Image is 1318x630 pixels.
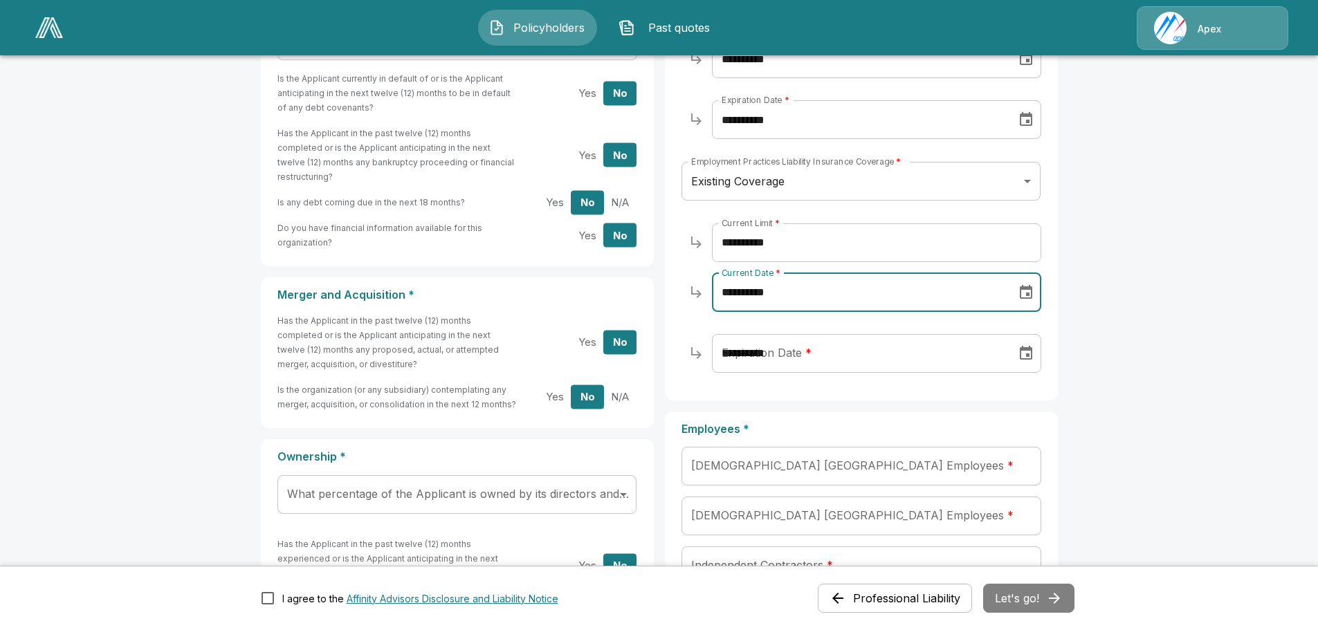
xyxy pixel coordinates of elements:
[277,195,465,210] h6: Is any debt coming due in the next 18 months?
[722,94,789,106] label: Expiration Date
[277,313,518,371] h6: Has the Applicant in the past twelve (12) months completed or is the Applicant anticipating in th...
[282,591,558,606] div: I agree to the
[619,19,635,36] img: Past quotes Icon
[571,553,604,577] button: Yes
[538,190,571,214] button: Yes
[571,223,604,248] button: Yes
[277,537,518,595] h6: Has the Applicant in the past twelve (12) months experienced or is the Applicant anticipating in ...
[571,385,604,409] button: No
[1012,106,1040,133] button: Choose date, selected date is Oct 1, 2025
[603,223,637,248] button: No
[1012,45,1040,73] button: Choose date, selected date is Oct 1, 2025
[608,10,727,46] button: Past quotes IconPast quotes
[722,267,780,279] label: Current Date
[277,382,518,411] h6: Is the organization (or any subsidiary) contemplating any merger, acquisition, or consolidation i...
[347,591,558,606] button: I agree to the
[511,19,587,36] span: Policyholders
[681,423,1041,436] p: Employees *
[488,19,505,36] img: Policyholders Icon
[603,190,637,214] button: N/A
[603,385,637,409] button: N/A
[603,553,637,577] button: No
[277,126,518,184] h6: Has the Applicant in the past twelve (12) months completed or is the Applicant anticipating in th...
[571,330,604,354] button: Yes
[277,71,518,115] h6: Is the Applicant currently in default of or is the Applicant anticipating in the next twelve (12)...
[277,450,637,463] p: Ownership *
[1012,279,1040,306] button: Choose date, selected date is Oct 1, 2025
[277,288,637,302] p: Merger and Acquisition *
[478,10,597,46] button: Policyholders IconPolicyholders
[571,143,604,167] button: Yes
[571,81,604,105] button: Yes
[35,17,63,38] img: AA Logo
[603,81,637,105] button: No
[1012,340,1040,367] button: Choose date
[681,162,1040,201] div: Existing Coverage
[641,19,717,36] span: Past quotes
[538,385,571,409] button: Yes
[691,156,901,167] label: Employment Practices Liability Insurance Coverage
[277,221,518,250] h6: Do you have financial information available for this organization?
[722,217,780,229] label: Current Limit
[818,584,972,613] button: Professional Liability
[603,330,637,354] button: No
[603,143,637,167] button: No
[571,190,604,214] button: No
